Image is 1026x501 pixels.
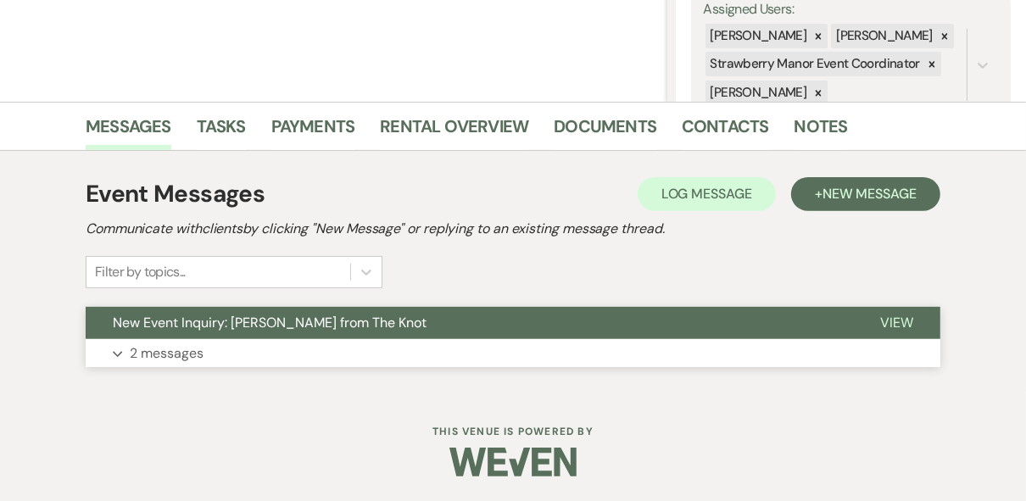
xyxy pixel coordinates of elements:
[661,185,752,203] span: Log Message
[880,314,913,331] span: View
[86,113,171,150] a: Messages
[638,177,776,211] button: Log Message
[705,52,923,76] div: Strawberry Manor Event Coordinator
[822,185,917,203] span: New Message
[130,342,204,365] p: 2 messages
[271,113,355,150] a: Payments
[449,432,577,492] img: Weven Logo
[705,81,810,105] div: [PERSON_NAME]
[682,113,769,150] a: Contacts
[86,219,940,239] h2: Communicate with clients by clicking "New Message" or replying to an existing message thread.
[95,262,186,282] div: Filter by topics...
[86,176,265,212] h1: Event Messages
[831,24,935,48] div: [PERSON_NAME]
[705,24,810,48] div: [PERSON_NAME]
[113,314,427,331] span: New Event Inquiry: [PERSON_NAME] from The Knot
[795,113,848,150] a: Notes
[791,177,940,211] button: +New Message
[853,307,940,339] button: View
[380,113,528,150] a: Rental Overview
[197,113,246,150] a: Tasks
[86,307,853,339] button: New Event Inquiry: [PERSON_NAME] from The Knot
[554,113,656,150] a: Documents
[86,339,940,368] button: 2 messages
